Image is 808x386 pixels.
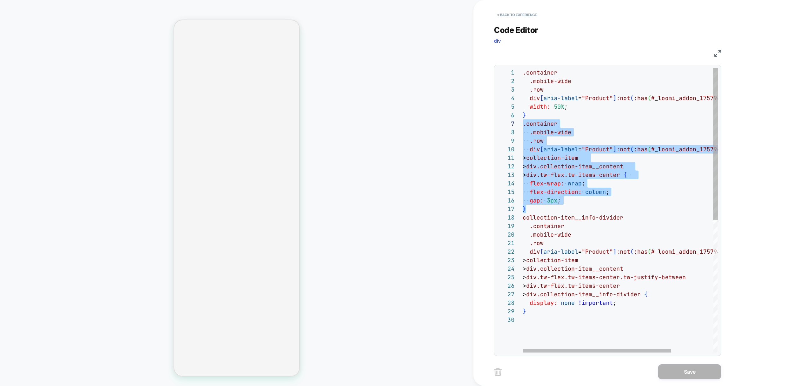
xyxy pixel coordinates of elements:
[497,85,514,94] div: 3
[561,299,575,306] span: none
[497,273,514,281] div: 25
[582,248,613,255] span: "Product"
[568,180,582,187] span: wrap
[530,299,557,306] span: display:
[658,364,721,379] button: Save
[634,94,648,102] span: :has
[530,231,571,238] span: .mobile-wide
[655,248,658,255] span: _
[497,290,514,299] div: 27
[582,146,613,153] span: "Product"
[648,248,651,255] span: (
[526,291,641,298] span: div.collection-item__info-divider
[497,256,514,264] div: 23
[497,102,514,111] div: 5
[526,163,623,170] span: div.collection-item__content
[497,299,514,307] div: 28
[497,119,514,128] div: 7
[544,94,578,102] span: aria-label
[497,316,514,324] div: 30
[651,248,655,255] span: #
[644,291,648,298] span: {
[497,205,514,213] div: 17
[523,291,526,298] span: >
[497,213,514,222] div: 18
[630,248,634,255] span: (
[530,77,571,85] span: .mobile-wide
[494,38,501,44] span: div
[497,77,514,85] div: 2
[523,171,526,178] span: >
[526,154,578,161] span: collection-item
[658,248,745,255] span: loomi_addon_1757948925223
[578,94,582,102] span: =
[523,274,526,281] span: >
[544,146,578,153] span: aria-label
[648,94,651,102] span: (
[497,281,514,290] div: 26
[497,68,514,77] div: 1
[616,248,630,255] span: :not
[497,188,514,196] div: 15
[634,248,648,255] span: :has
[497,128,514,136] div: 8
[497,264,514,273] div: 24
[497,162,514,171] div: 12
[497,171,514,179] div: 13
[634,146,648,153] span: :has
[497,136,514,145] div: 9
[497,230,514,239] div: 20
[530,197,544,204] span: gap:
[497,94,514,102] div: 4
[655,94,658,102] span: _
[530,222,564,230] span: .container
[540,248,544,255] span: [
[530,86,544,93] span: .row
[648,146,651,153] span: (
[530,103,550,110] span: width:
[526,282,620,289] span: div.tw-flex.tw-items-center
[494,368,502,376] img: delete
[613,146,616,153] span: ]
[530,146,540,153] span: div
[523,120,557,127] span: .container
[578,146,582,153] span: =
[497,247,514,256] div: 22
[523,256,526,264] span: >
[530,180,564,187] span: flex-wrap:
[523,308,526,315] span: }
[578,248,582,255] span: =
[714,50,721,57] img: fullscreen
[523,214,623,221] span: collection-item__info-divider
[658,94,745,102] span: loomi_addon_1757948925223
[497,111,514,119] div: 6
[497,179,514,188] div: 14
[523,69,557,76] span: .container
[613,248,616,255] span: ]
[554,103,564,110] span: 50%
[651,94,655,102] span: #
[494,10,540,20] button: < Back to experience
[523,163,526,170] span: >
[497,196,514,205] div: 16
[630,94,634,102] span: (
[523,205,526,213] span: }
[564,103,568,110] span: ;
[540,146,544,153] span: [
[530,94,540,102] span: div
[582,94,613,102] span: "Product"
[497,239,514,247] div: 21
[523,154,526,161] span: >
[547,197,557,204] span: 3px
[544,248,578,255] span: aria-label
[526,265,623,272] span: div.collection-item__content
[530,129,571,136] span: .mobile-wide
[582,180,585,187] span: ;
[658,146,745,153] span: loomi_addon_1757948925223
[497,145,514,154] div: 10
[494,25,538,35] span: Code Editor
[523,112,526,119] span: }
[523,282,526,289] span: >
[630,146,634,153] span: (
[530,239,544,247] span: .row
